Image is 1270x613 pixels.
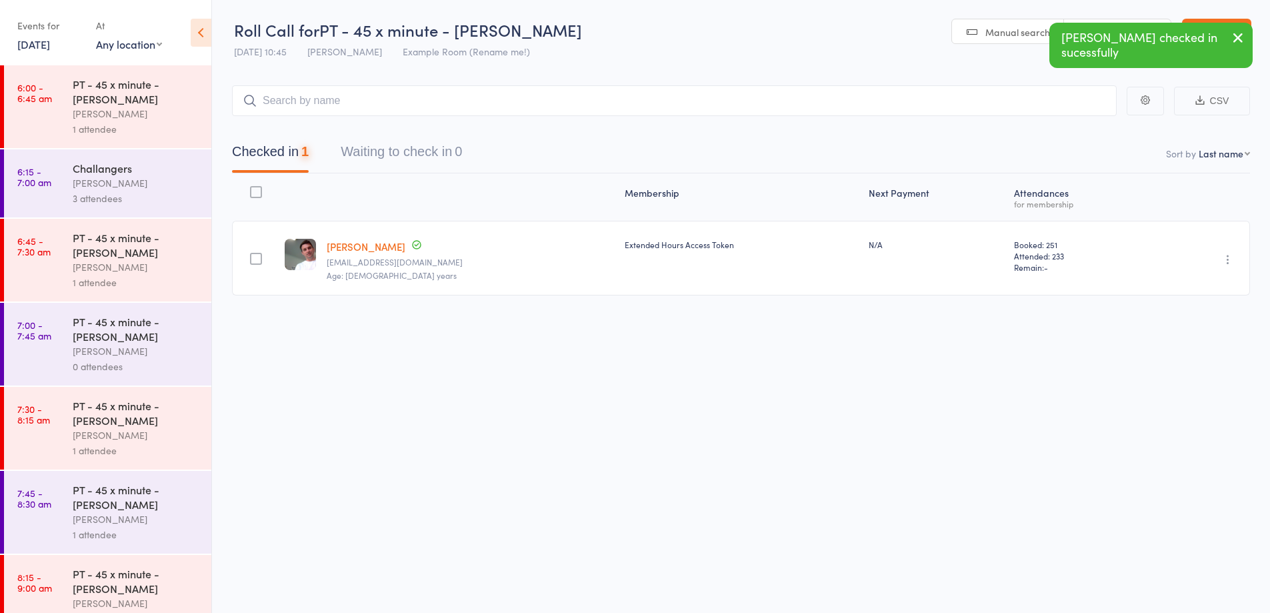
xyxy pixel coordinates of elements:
span: Remain: [1014,261,1146,273]
a: [DATE] [17,37,50,51]
div: PT - 45 x minute - [PERSON_NAME] [73,482,200,512]
div: Challangers [73,161,200,175]
div: 1 attendee [73,443,200,458]
input: Search by name [232,85,1117,116]
a: 6:45 -7:30 amPT - 45 x minute - [PERSON_NAME][PERSON_NAME]1 attendee [4,219,211,301]
div: 0 attendees [73,359,200,374]
div: [PERSON_NAME] [73,344,200,359]
div: [PERSON_NAME] [73,512,200,527]
div: PT - 45 x minute - [PERSON_NAME] [73,566,200,596]
span: Age: [DEMOGRAPHIC_DATA] years [327,269,457,281]
div: Last name [1199,147,1243,160]
time: 7:00 - 7:45 am [17,320,51,341]
button: Checked in1 [232,137,309,173]
time: 8:15 - 9:00 am [17,572,52,593]
div: Next Payment [863,179,1009,215]
div: Membership [619,179,863,215]
button: Waiting to check in0 [341,137,462,173]
div: PT - 45 x minute - [PERSON_NAME] [73,314,200,344]
div: for membership [1014,199,1146,208]
div: 1 [301,144,309,159]
a: 7:00 -7:45 amPT - 45 x minute - [PERSON_NAME][PERSON_NAME]0 attendees [4,303,211,386]
time: 7:30 - 8:15 am [17,404,50,425]
small: cdiver7@outlook.com [327,257,614,267]
a: 6:15 -7:00 amChallangers[PERSON_NAME]3 attendees [4,149,211,217]
div: Extended Hours Access Token [625,239,858,250]
time: 6:00 - 6:45 am [17,82,52,103]
div: [PERSON_NAME] [73,106,200,121]
span: PT - 45 x minute - [PERSON_NAME] [319,19,582,41]
a: 7:45 -8:30 amPT - 45 x minute - [PERSON_NAME][PERSON_NAME]1 attendee [4,471,211,554]
div: PT - 45 x minute - [PERSON_NAME] [73,230,200,259]
div: 0 [455,144,462,159]
div: [PERSON_NAME] [73,259,200,275]
div: [PERSON_NAME] [73,596,200,611]
span: [PERSON_NAME] [307,45,382,58]
a: Exit roll call [1182,19,1251,45]
div: [PERSON_NAME] [73,175,200,191]
div: N/A [869,239,1003,250]
a: 6:00 -6:45 amPT - 45 x minute - [PERSON_NAME][PERSON_NAME]1 attendee [4,65,211,148]
span: - [1044,261,1048,273]
div: 1 attendee [73,275,200,290]
span: Attended: 233 [1014,250,1146,261]
div: PT - 45 x minute - [PERSON_NAME] [73,77,200,106]
img: image1693512529.png [285,239,316,270]
button: CSV [1174,87,1250,115]
time: 6:45 - 7:30 am [17,235,51,257]
span: Example Room (Rename me!) [403,45,530,58]
span: Manual search [985,25,1050,39]
div: PT - 45 x minute - [PERSON_NAME] [73,398,200,428]
div: At [96,15,162,37]
a: [PERSON_NAME] [327,239,405,253]
span: [DATE] 10:45 [234,45,287,58]
div: 3 attendees [73,191,200,206]
a: 7:30 -8:15 amPT - 45 x minute - [PERSON_NAME][PERSON_NAME]1 attendee [4,387,211,470]
div: [PERSON_NAME] [73,428,200,443]
span: Roll Call for [234,19,319,41]
time: 7:45 - 8:30 am [17,488,51,509]
label: Sort by [1166,147,1196,160]
div: [PERSON_NAME] checked in sucessfully [1049,23,1253,68]
div: Atten­dances [1009,179,1151,215]
time: 6:15 - 7:00 am [17,166,51,187]
span: Booked: 251 [1014,239,1146,250]
div: 1 attendee [73,121,200,137]
div: Any location [96,37,162,51]
div: 1 attendee [73,527,200,542]
div: Events for [17,15,83,37]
